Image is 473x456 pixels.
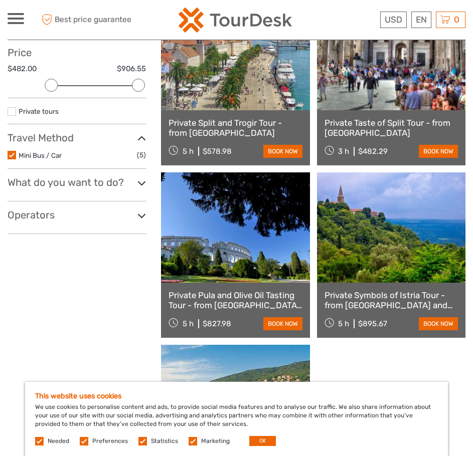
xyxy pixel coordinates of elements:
div: $578.98 [203,147,232,156]
label: Marketing [201,437,230,445]
button: OK [249,436,276,446]
h3: Price [8,47,146,59]
div: EN [411,12,431,28]
a: Private Pula and Olive Oil Tasting Tour - from [GEOGRAPHIC_DATA] and [GEOGRAPHIC_DATA] [169,290,302,311]
a: book now [263,145,302,158]
h5: This website uses cookies [35,392,438,400]
p: We're away right now. Please check back later! [14,18,113,26]
label: Preferences [92,437,128,445]
button: Open LiveChat chat widget [115,16,127,28]
a: Private Taste of Split Tour - from [GEOGRAPHIC_DATA] [325,118,458,138]
span: 5 h [183,147,194,156]
span: 0 [452,15,461,25]
img: 2254-3441b4b5-4e5f-4d00-b396-31f1d84a6ebf_logo_small.png [179,8,292,33]
span: 3 h [338,147,349,156]
label: Needed [48,437,69,445]
a: book now [263,317,302,330]
div: $482.29 [358,147,388,156]
div: $827.98 [203,319,231,328]
span: (5) [137,149,146,161]
span: USD [385,15,402,25]
h3: Travel Method [8,132,146,144]
span: 5 h [338,319,349,328]
a: Private Symbols of Istria Tour - from [GEOGRAPHIC_DATA] and [GEOGRAPHIC_DATA] [325,290,458,311]
a: Private tours [19,107,59,115]
a: book now [419,145,458,158]
span: Best price guarantee [39,12,131,28]
a: book now [419,317,458,330]
span: 5 h [183,319,194,328]
div: $895.67 [358,319,387,328]
a: Private Split and Trogir Tour - from [GEOGRAPHIC_DATA] [169,118,302,138]
a: Mini Bus / Car [19,151,62,159]
label: $906.55 [117,64,146,74]
h3: What do you want to do? [8,176,146,188]
label: Statistics [151,437,178,445]
label: $482.00 [8,64,37,74]
h3: Operators [8,209,146,221]
div: We use cookies to personalise content and ads, to provide social media features and to analyse ou... [25,382,448,456]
